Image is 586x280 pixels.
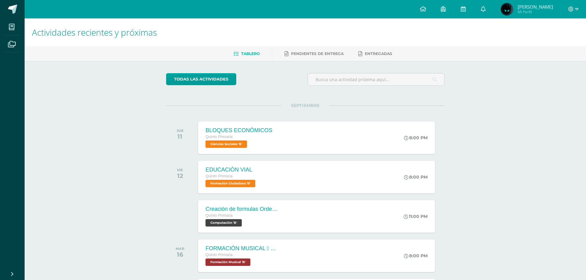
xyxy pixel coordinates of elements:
a: Entregadas [358,49,392,59]
span: Quinto Primaria [205,174,233,178]
div: 8:00 PM [404,253,428,258]
div: 11 [177,133,184,140]
div: BLOQUES ECONÓMICOS [205,127,272,134]
span: Actividades recientes y próximas [32,26,157,38]
div: MAR [176,246,184,251]
span: Tablero [241,51,260,56]
div: EDUCACIÓN VIAL [205,167,257,173]
span: Formación Ciudadana 'B' [205,180,255,187]
span: Computación 'B' [205,219,242,227]
div: 16 [176,251,184,258]
div: 8:00 PM [404,174,428,180]
a: Tablero [233,49,260,59]
div: 12 [177,172,183,179]
img: b97df1b91239debd201169505a784f89.png [501,3,513,15]
span: [PERSON_NAME] [518,4,553,10]
span: Quinto Primaria [205,213,233,218]
span: Formación Musical 'B' [205,258,250,266]
span: Quinto Primaria [205,253,233,257]
span: Pendientes de entrega [291,51,344,56]
span: Quinto Primaria [205,135,233,139]
a: todas las Actividades [166,73,236,85]
div: FORMACIÓN MUSICAL  SILENCIOS MUSICALES [205,245,279,252]
div: Creación de formulas Orden jerárquico [205,206,279,212]
span: Mi Perfil [518,9,553,14]
div: VIE [177,168,183,172]
input: Busca una actividad próxima aquí... [308,73,444,85]
span: SEPTIEMBRE [281,103,329,108]
div: JUE [177,128,184,133]
div: 11:00 PM [404,214,428,219]
a: Pendientes de entrega [285,49,344,59]
span: Entregadas [365,51,392,56]
div: 8:00 PM [404,135,428,140]
span: Ciencias Sociales 'B' [205,140,247,148]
